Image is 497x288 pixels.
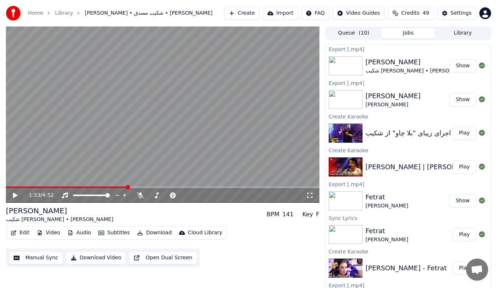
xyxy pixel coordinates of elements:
button: Import [263,7,298,20]
div: Create Karaoke [326,247,491,256]
button: Play [453,262,476,275]
div: [PERSON_NAME] [365,202,408,210]
div: Open chat [466,259,488,281]
div: Cloud Library [188,229,222,237]
div: Export [.mp4] [326,45,491,53]
div: Fetrat [365,192,408,202]
img: youka [6,6,21,21]
nav: breadcrumb [28,10,213,17]
div: F [316,210,319,219]
span: 4:52 [42,192,54,199]
button: Library [435,28,490,39]
div: شکیب [PERSON_NAME] • [PERSON_NAME] [365,67,473,75]
div: Create Karaoke [326,112,491,121]
div: [PERSON_NAME] [365,91,421,101]
div: Settings [451,10,472,17]
div: Key [302,210,313,219]
div: 141 [282,210,294,219]
div: Create Karaoke [326,146,491,154]
button: Play [453,160,476,174]
a: Library [55,10,73,17]
button: Open Dual Screen [129,251,197,264]
button: Edit [8,228,32,238]
button: Create [224,7,260,20]
button: Video [34,228,63,238]
button: Show [449,194,476,207]
div: [PERSON_NAME] [6,206,113,216]
div: [PERSON_NAME] [365,101,421,109]
div: [PERSON_NAME] | [PERSON_NAME] [365,162,482,172]
button: Jobs [381,28,435,39]
div: شکیب [PERSON_NAME] • [PERSON_NAME] [6,216,113,223]
div: [PERSON_NAME] [365,236,408,243]
span: ( 10 ) [359,29,370,37]
div: [PERSON_NAME] - Fetrat [365,263,447,273]
div: Sync Lyrics [326,213,491,222]
a: Home [28,10,43,17]
button: Audio [64,228,94,238]
button: Queue [326,28,381,39]
div: BPM [267,210,279,219]
button: Play [453,127,476,140]
button: Subtitles [95,228,133,238]
button: FAQ [301,7,329,20]
button: Show [449,93,476,106]
button: Manual Sync [9,251,63,264]
span: [PERSON_NAME] • شکیب مصدق • [PERSON_NAME] [85,10,213,17]
button: Download Video [66,251,126,264]
button: Download [134,228,175,238]
span: Credits [401,10,419,17]
div: [PERSON_NAME] [365,57,473,67]
button: Settings [437,7,476,20]
div: Export [.mp4] [326,78,491,87]
div: Fetrat [365,226,408,236]
div: Export [.mp4] [326,179,491,188]
span: 49 [423,10,429,17]
button: Play [453,228,476,241]
button: Credits49 [388,7,434,20]
button: Video Guides [332,7,385,20]
div: / [29,192,46,199]
span: 1:53 [29,192,40,199]
button: Show [449,59,476,72]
